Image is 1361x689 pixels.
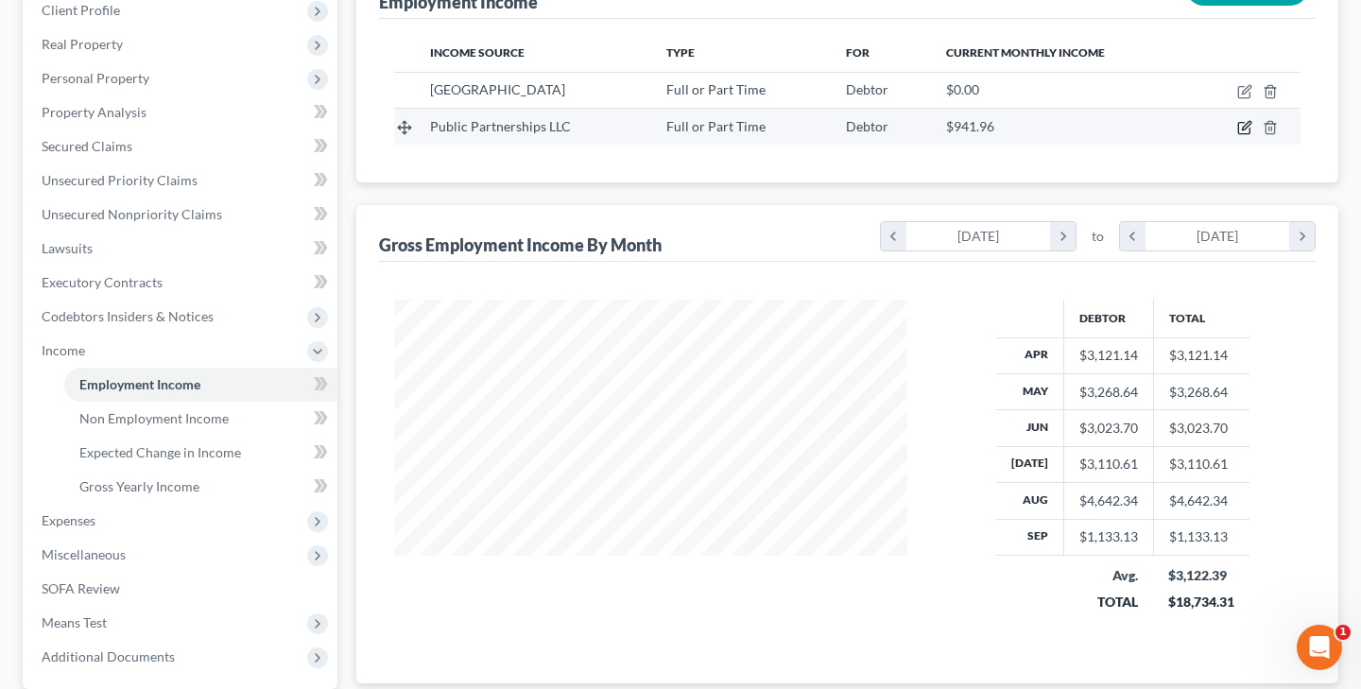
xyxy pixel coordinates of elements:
span: Employment Income [79,376,200,392]
a: Non Employment Income [64,402,337,436]
span: Gross Yearly Income [79,478,199,494]
span: Real Property [42,36,123,52]
span: [GEOGRAPHIC_DATA] [430,81,565,97]
span: Unsecured Nonpriority Claims [42,206,222,222]
a: Property Analysis [26,95,337,129]
span: For [846,45,870,60]
a: SOFA Review [26,572,337,606]
div: $4,642.34 [1079,491,1138,510]
div: [DATE] [1146,222,1290,250]
iframe: Intercom live chat [1297,625,1342,670]
div: $1,133.13 [1079,527,1138,546]
span: Property Analysis [42,104,146,120]
td: $3,268.64 [1153,373,1249,409]
td: $1,133.13 [1153,519,1249,555]
div: $3,121.14 [1079,346,1138,365]
span: Full or Part Time [666,81,766,97]
td: $4,642.34 [1153,483,1249,519]
a: Executory Contracts [26,266,337,300]
span: to [1092,227,1104,246]
i: chevron_left [1120,222,1146,250]
div: $3,110.61 [1079,455,1138,474]
span: Non Employment Income [79,410,229,426]
span: Additional Documents [42,648,175,664]
span: Income [42,342,85,358]
td: $3,121.14 [1153,337,1249,373]
span: Type [666,45,695,60]
span: Expenses [42,512,95,528]
span: $941.96 [946,118,994,134]
div: $3,122.39 [1168,566,1234,585]
i: chevron_right [1050,222,1076,250]
span: Lawsuits [42,240,93,256]
div: $3,268.64 [1079,383,1138,402]
div: [DATE] [906,222,1051,250]
span: Means Test [42,614,107,630]
a: Lawsuits [26,232,337,266]
span: Current Monthly Income [946,45,1105,60]
span: Debtor [846,81,888,97]
span: Executory Contracts [42,274,163,290]
a: Secured Claims [26,129,337,164]
span: Secured Claims [42,138,132,154]
th: Jun [996,410,1064,446]
i: chevron_right [1289,222,1315,250]
span: 1 [1335,625,1351,640]
i: chevron_left [881,222,906,250]
th: Total [1153,300,1249,337]
span: SOFA Review [42,580,120,596]
th: Debtor [1063,300,1153,337]
span: Debtor [846,118,888,134]
span: Personal Property [42,70,149,86]
td: $3,110.61 [1153,446,1249,482]
span: Miscellaneous [42,546,126,562]
a: Unsecured Priority Claims [26,164,337,198]
span: Expected Change in Income [79,444,241,460]
a: Gross Yearly Income [64,470,337,504]
th: Aug [996,483,1064,519]
th: Apr [996,337,1064,373]
div: Avg. [1078,566,1138,585]
th: May [996,373,1064,409]
span: Income Source [430,45,525,60]
span: $0.00 [946,81,979,97]
span: Client Profile [42,2,120,18]
a: Employment Income [64,368,337,402]
div: $18,734.31 [1168,593,1234,611]
td: $3,023.70 [1153,410,1249,446]
span: Codebtors Insiders & Notices [42,308,214,324]
div: Gross Employment Income By Month [379,233,662,256]
div: TOTAL [1078,593,1138,611]
a: Unsecured Nonpriority Claims [26,198,337,232]
div: $3,023.70 [1079,419,1138,438]
span: Public Partnerships LLC [430,118,571,134]
span: Unsecured Priority Claims [42,172,198,188]
th: [DATE] [996,446,1064,482]
a: Expected Change in Income [64,436,337,470]
th: Sep [996,519,1064,555]
span: Full or Part Time [666,118,766,134]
